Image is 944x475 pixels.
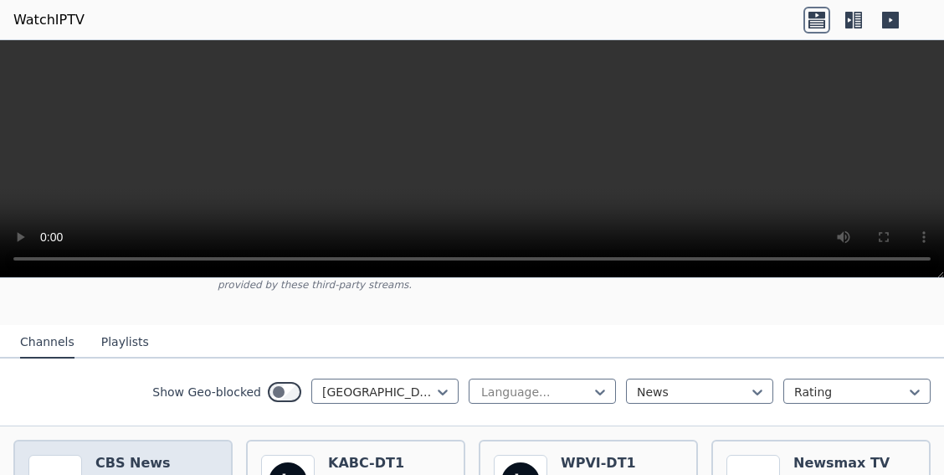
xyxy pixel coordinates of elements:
button: Playlists [101,327,149,359]
h6: WPVI-DT1 [561,455,636,472]
label: Show Geo-blocked [152,384,261,400]
h6: CBS News [95,455,171,472]
button: Channels [20,327,74,359]
h6: Newsmax TV [793,455,890,472]
a: WatchIPTV [13,10,85,30]
h6: KABC-DT1 [328,455,404,472]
